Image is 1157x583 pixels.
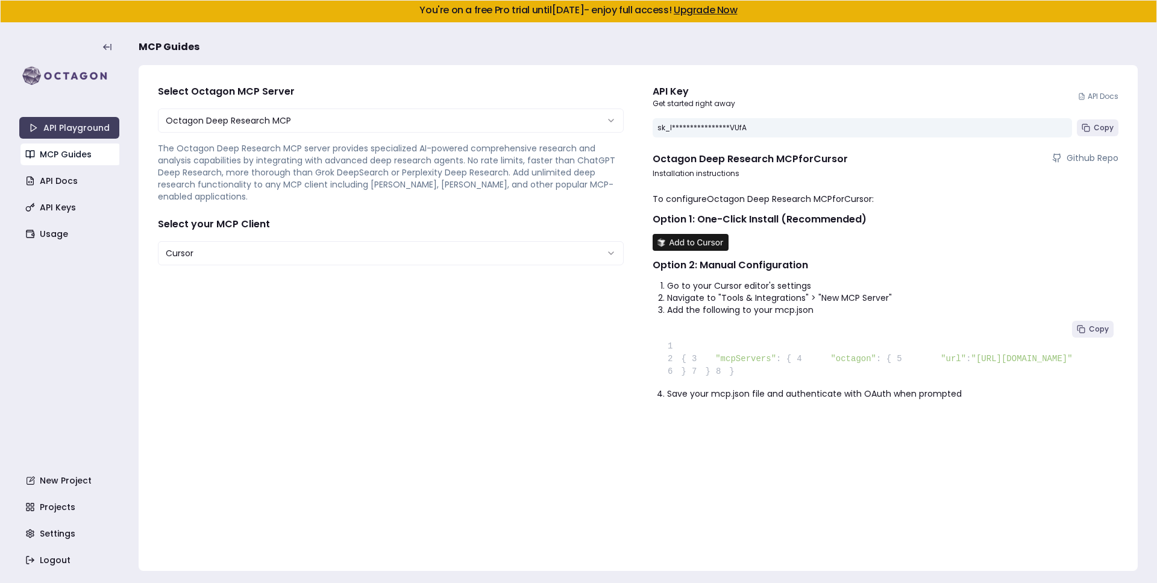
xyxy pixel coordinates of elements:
h5: You're on a free Pro trial until [DATE] - enjoy full access! [10,5,1147,15]
span: } [710,367,735,376]
a: Projects [20,496,121,518]
span: 3 [686,353,706,365]
a: API Playground [19,117,119,139]
img: Install MCP Server [653,234,729,251]
span: 4 [791,353,811,365]
a: Usage [20,223,121,245]
a: API Docs [20,170,121,192]
h4: Octagon Deep Research MCP for Cursor [653,152,848,166]
span: { [662,354,686,364]
span: : [966,354,971,364]
a: API Docs [1078,92,1118,101]
li: Save your mcp.json file and authenticate with OAuth when prompted [667,388,1118,400]
p: The Octagon Deep Research MCP server provides specialized AI-powered comprehensive research and a... [158,142,624,203]
li: Add the following to your mcp.json [667,304,1118,316]
img: logo-rect-yK7x_WSZ.svg [19,64,119,88]
h2: Option 1: One-Click Install (Recommended) [653,212,1118,227]
span: "octagon" [830,354,876,364]
a: Upgrade Now [674,3,738,17]
button: Copy [1072,321,1114,338]
p: To configure Octagon Deep Research MCP for Cursor : [653,193,1118,205]
span: Copy [1094,123,1114,133]
a: MCP Guides [20,143,121,165]
span: } [686,367,710,376]
h4: Select your MCP Client [158,217,624,232]
a: Github Repo [1052,152,1118,164]
span: 5 [891,353,911,365]
a: Logout [20,549,121,571]
div: API Key [653,84,735,99]
span: 2 [662,353,682,365]
span: 6 [662,365,682,378]
button: Copy [1077,119,1118,136]
span: 7 [686,365,706,378]
span: "mcpServers" [715,354,776,364]
span: 1 [662,340,682,353]
span: : { [876,354,891,364]
span: 8 [710,365,730,378]
span: "url" [941,354,966,364]
span: Copy [1089,324,1109,334]
span: : { [776,354,791,364]
span: Github Repo [1067,152,1118,164]
span: MCP Guides [139,40,199,54]
a: Settings [20,523,121,544]
li: Go to your Cursor editor's settings [667,280,1118,292]
h4: Select Octagon MCP Server [158,84,624,99]
li: Navigate to "Tools & Integrations" > "New MCP Server" [667,292,1118,304]
h2: Option 2: Manual Configuration [653,258,1118,273]
span: } [662,367,686,376]
a: API Keys [20,197,121,218]
a: New Project [20,470,121,491]
span: "[URL][DOMAIN_NAME]" [971,354,1073,364]
p: Installation instructions [653,169,1118,178]
p: Get started right away [653,99,735,109]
